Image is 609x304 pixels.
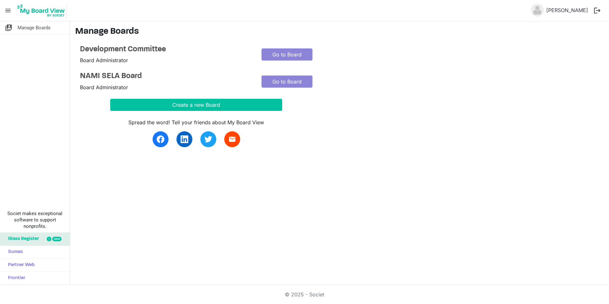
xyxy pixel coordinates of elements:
div: Spread the word! Tell your friends about My Board View [110,119,282,126]
span: Board Administrator [80,57,128,63]
img: no-profile-picture.svg [531,4,544,17]
a: Development Committee [80,45,252,54]
span: Manage Boards [18,21,51,34]
a: NAMI SELA Board [80,72,252,81]
span: Glass Register [5,233,39,245]
div: new [52,237,61,241]
button: Create a new Board [110,99,282,111]
span: Board Administrator [80,84,128,90]
span: Frontier [5,272,25,285]
img: twitter.svg [204,135,212,143]
a: © 2025 - Societ [285,291,324,298]
a: My Board View Logo [16,3,69,18]
h3: Manage Boards [75,26,604,37]
span: Societ makes exceptional software to support nonprofits. [3,210,67,229]
span: Partner Web [5,259,35,271]
a: [PERSON_NAME] [544,4,591,17]
img: linkedin.svg [181,135,188,143]
button: logout [591,4,604,17]
a: Go to Board [262,76,312,88]
span: switch_account [5,21,12,34]
a: Go to Board [262,48,312,61]
a: email [224,131,240,147]
span: menu [2,4,14,17]
span: email [228,135,236,143]
img: facebook.svg [157,135,164,143]
img: My Board View Logo [16,3,67,18]
span: Sumac [5,246,23,258]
